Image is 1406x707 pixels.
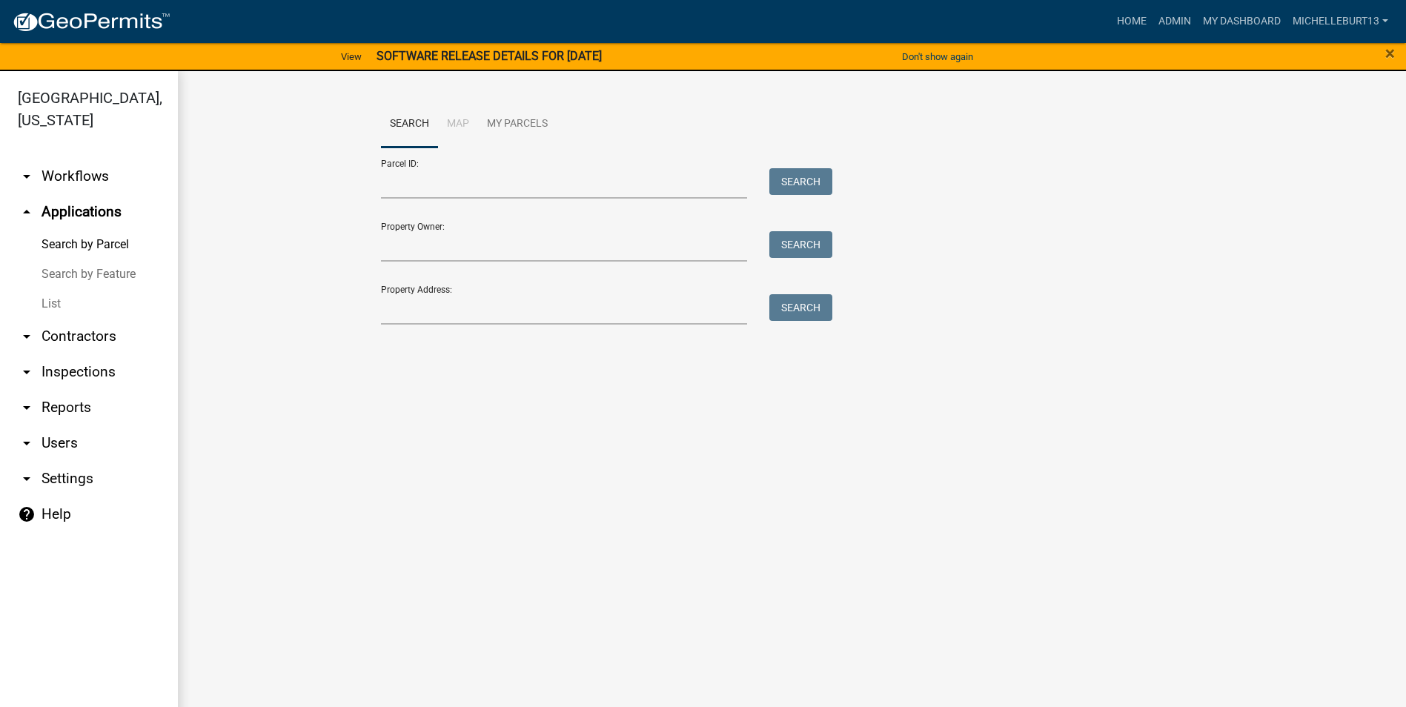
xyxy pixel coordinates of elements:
[377,49,602,63] strong: SOFTWARE RELEASE DETAILS FOR [DATE]
[769,168,832,195] button: Search
[1153,7,1197,36] a: Admin
[18,470,36,488] i: arrow_drop_down
[896,44,979,69] button: Don't show again
[18,203,36,221] i: arrow_drop_up
[1287,7,1394,36] a: michelleburt13
[18,167,36,185] i: arrow_drop_down
[769,231,832,258] button: Search
[769,294,832,321] button: Search
[335,44,368,69] a: View
[18,505,36,523] i: help
[1385,43,1395,64] span: ×
[1111,7,1153,36] a: Home
[381,101,438,148] a: Search
[18,363,36,381] i: arrow_drop_down
[18,434,36,452] i: arrow_drop_down
[18,399,36,416] i: arrow_drop_down
[18,328,36,345] i: arrow_drop_down
[478,101,557,148] a: My Parcels
[1197,7,1287,36] a: My Dashboard
[1385,44,1395,62] button: Close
